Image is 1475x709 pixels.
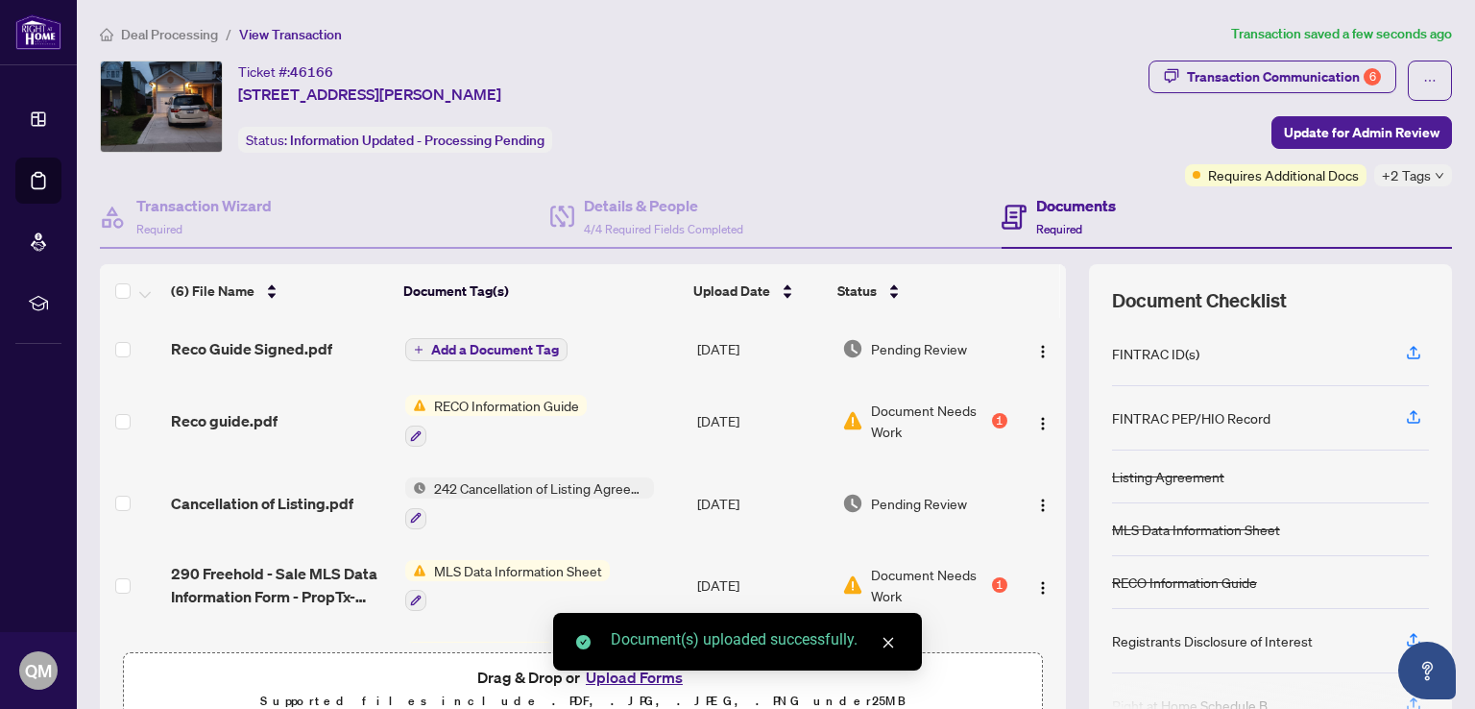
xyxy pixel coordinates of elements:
[842,410,863,431] img: Document Status
[405,477,654,529] button: Status Icon242 Cancellation of Listing Agreement - Authority to Offer for Sale
[1112,407,1270,428] div: FINTRAC PEP/HIO Record
[830,264,1009,318] th: Status
[405,337,568,362] button: Add a Document Tag
[1028,488,1058,519] button: Logo
[842,493,863,514] img: Document Status
[1028,570,1058,600] button: Logo
[611,628,899,651] div: Document(s) uploaded successfully.
[1112,287,1287,314] span: Document Checklist
[1035,416,1051,431] img: Logo
[136,194,272,217] h4: Transaction Wizard
[171,337,332,360] span: Reco Guide Signed.pdf
[1028,333,1058,364] button: Logo
[576,635,591,649] span: check-circle
[396,264,687,318] th: Document Tag(s)
[1112,572,1257,593] div: RECO Information Guide
[1035,344,1051,359] img: Logo
[1187,61,1381,92] div: Transaction Communication
[290,63,333,81] span: 46166
[15,14,61,50] img: logo
[238,127,552,153] div: Status:
[1284,117,1439,148] span: Update for Admin Review
[1149,61,1396,93] button: Transaction Communication6
[1398,642,1456,699] button: Open asap
[878,632,899,653] a: Close
[25,657,52,684] span: QM
[1423,74,1437,87] span: ellipsis
[426,395,587,416] span: RECO Information Guide
[405,642,426,663] img: Status Icon
[238,61,333,83] div: Ticket #:
[871,493,967,514] span: Pending Review
[431,343,559,356] span: Add a Document Tag
[171,562,389,608] span: 290 Freehold - Sale MLS Data Information Form - PropTx-[PERSON_NAME].pdf
[405,477,426,499] img: Status Icon
[477,665,689,690] span: Drag & Drop or
[1208,164,1359,185] span: Requires Additional Docs
[163,264,396,318] th: (6) File Name
[689,318,834,379] td: [DATE]
[1231,23,1452,45] article: Transaction saved a few seconds ago
[584,222,743,236] span: 4/4 Required Fields Completed
[426,560,610,581] span: MLS Data Information Sheet
[837,281,877,302] span: Status
[405,560,610,612] button: Status IconMLS Data Information Sheet
[405,395,587,447] button: Status IconRECO Information Guide
[426,477,654,499] span: 242 Cancellation of Listing Agreement - Authority to Offer for Sale
[1035,498,1051,513] img: Logo
[290,132,544,149] span: Information Updated - Processing Pending
[1435,171,1444,181] span: down
[992,413,1007,428] div: 1
[171,492,353,515] span: Cancellation of Listing.pdf
[1036,222,1082,236] span: Required
[689,379,834,462] td: [DATE]
[871,564,988,606] span: Document Needs Work
[136,222,182,236] span: Required
[992,577,1007,593] div: 1
[238,83,501,106] span: [STREET_ADDRESS][PERSON_NAME]
[871,400,988,442] span: Document Needs Work
[100,28,113,41] span: home
[1271,116,1452,149] button: Update for Admin Review
[1112,630,1313,651] div: Registrants Disclosure of Interest
[689,545,834,627] td: [DATE]
[405,395,426,416] img: Status Icon
[101,61,222,152] img: IMG-X12296217_1.jpg
[1382,164,1431,186] span: +2 Tags
[1112,343,1199,364] div: FINTRAC ID(s)
[121,26,218,43] span: Deal Processing
[842,338,863,359] img: Document Status
[1112,519,1280,540] div: MLS Data Information Sheet
[405,338,568,361] button: Add a Document Tag
[842,575,863,596] img: Document Status
[686,264,829,318] th: Upload Date
[871,338,967,359] span: Pending Review
[584,194,743,217] h4: Details & People
[689,462,834,545] td: [DATE]
[405,642,554,694] button: Status IconListing Agreement
[1035,580,1051,596] img: Logo
[405,560,426,581] img: Status Icon
[239,26,342,43] span: View Transaction
[171,281,254,302] span: (6) File Name
[426,642,554,663] span: Listing Agreement
[171,409,278,432] span: Reco guide.pdf
[414,345,423,354] span: plus
[1112,466,1224,487] div: Listing Agreement
[1028,405,1058,436] button: Logo
[882,636,895,649] span: close
[1364,68,1381,86] div: 6
[1036,194,1116,217] h4: Documents
[226,23,231,45] li: /
[693,281,770,302] span: Upload Date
